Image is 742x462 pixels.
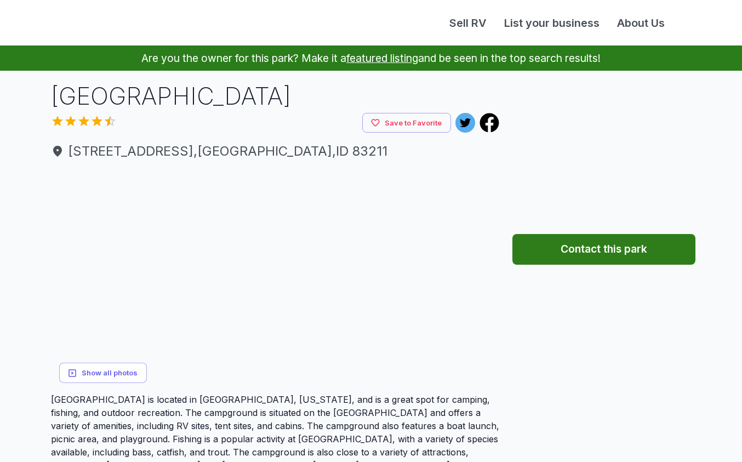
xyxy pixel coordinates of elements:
[495,15,608,31] a: List your business
[362,113,451,133] button: Save to Favorite
[13,45,729,71] p: Are you the owner for this park? Make it a and be seen in the top search results!
[346,52,418,65] a: featured listing
[276,283,386,393] img: yH5BAEAAAAALAAAAAABAAEAAAIBRAA7
[51,141,499,161] span: [STREET_ADDRESS] , [GEOGRAPHIC_DATA] , ID 83211
[389,170,499,280] img: yH5BAEAAAAALAAAAAABAAEAAAIBRAA7
[512,234,695,265] button: Contact this park
[441,15,495,31] a: Sell RV
[59,363,147,383] button: Show all photos
[51,170,274,393] img: yH5BAEAAAAALAAAAAABAAEAAAIBRAA7
[389,283,499,393] img: yH5BAEAAAAALAAAAAABAAEAAAIBRAA7
[51,141,499,161] a: [STREET_ADDRESS],[GEOGRAPHIC_DATA],ID 83211
[512,79,695,216] iframe: Advertisement
[276,170,386,280] img: yH5BAEAAAAALAAAAAABAAEAAAIBRAA7
[608,15,673,31] a: About Us
[51,79,499,113] h1: [GEOGRAPHIC_DATA]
